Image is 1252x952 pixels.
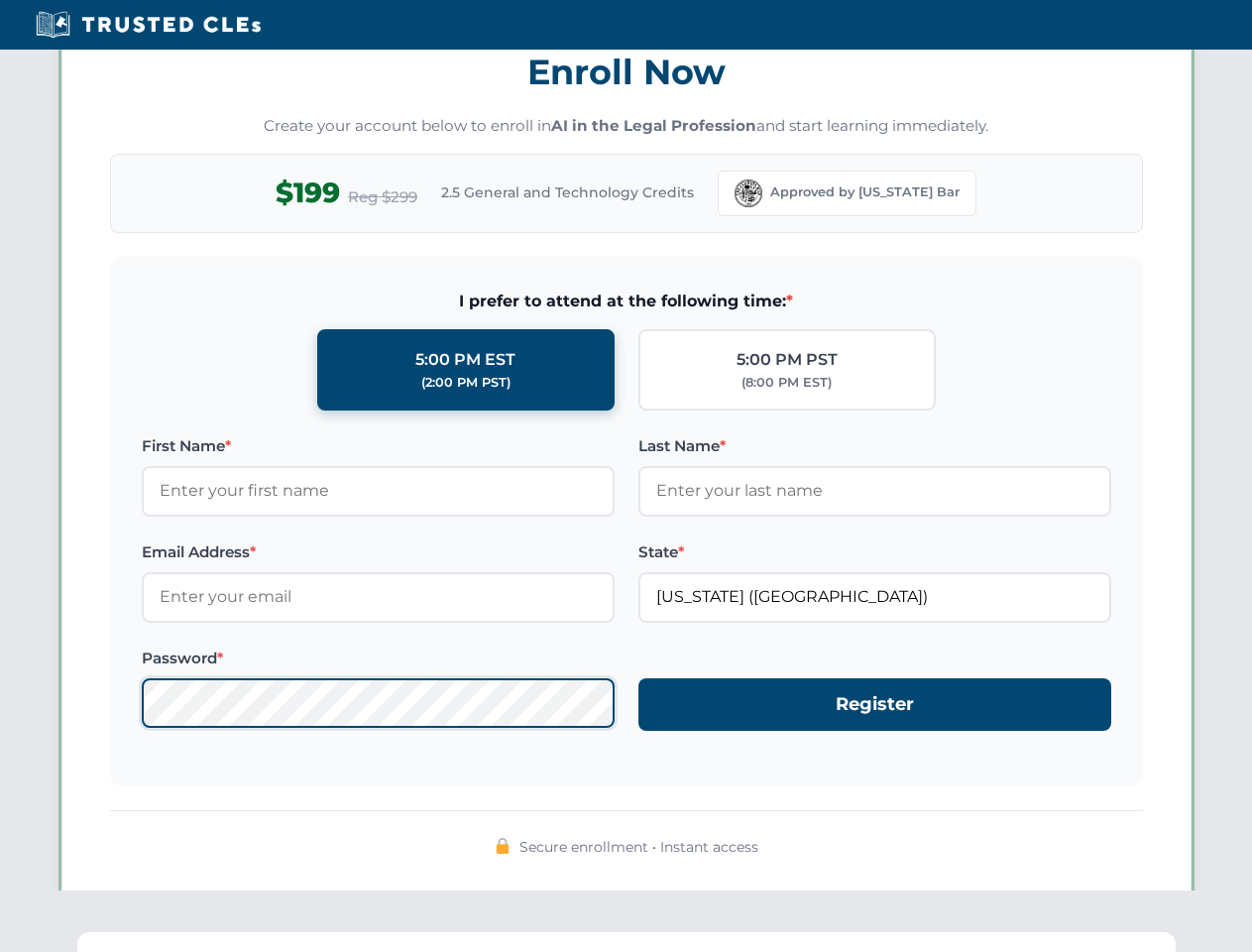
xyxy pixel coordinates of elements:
[638,572,1111,622] input: Florida (FL)
[348,185,417,209] span: Reg $299
[638,434,1111,458] label: Last Name
[30,10,267,40] img: Trusted CLEs
[110,115,1143,138] p: Create your account below to enroll in and start learning immediately.
[415,347,515,373] div: 5:00 PM EST
[638,466,1111,516] input: Enter your last name
[142,572,615,622] input: Enter your email
[142,540,615,564] label: Email Address
[737,347,838,373] div: 5:00 PM PST
[142,647,615,670] label: Password
[495,838,511,854] img: 🔒
[276,171,340,215] span: $199
[441,181,694,203] span: 2.5 General and Technology Credits
[110,41,1143,103] h3: Enroll Now
[741,373,832,393] div: (8:00 PM EST)
[142,434,615,458] label: First Name
[638,678,1111,731] button: Register
[142,466,615,516] input: Enter your first name
[551,116,756,135] strong: AI in the Legal Profession
[735,179,762,207] img: Florida Bar
[142,289,1111,314] span: I prefer to attend at the following time:
[421,373,511,393] div: (2:00 PM PST)
[519,836,758,858] span: Secure enrollment • Instant access
[770,182,960,202] span: Approved by [US_STATE] Bar
[638,540,1111,564] label: State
